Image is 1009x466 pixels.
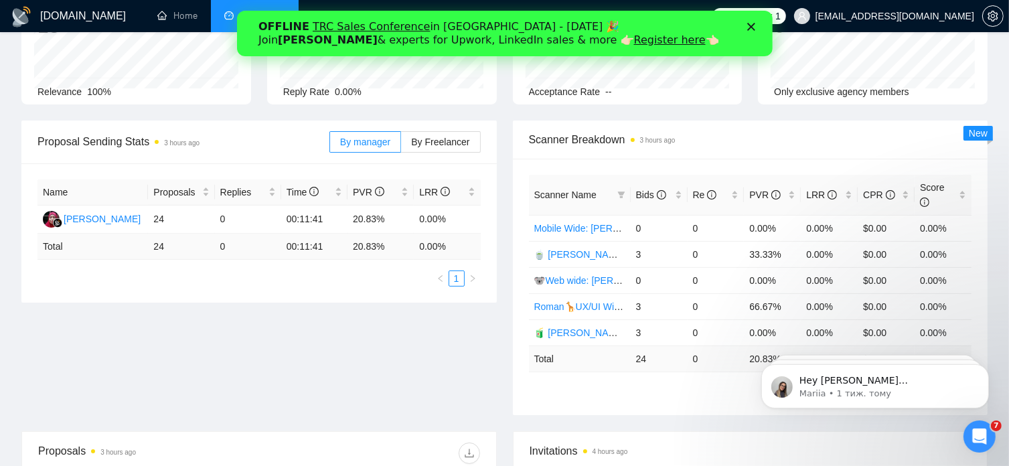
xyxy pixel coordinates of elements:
span: Connects: [732,9,773,23]
td: 00:11:41 [281,234,347,260]
td: 0.00% [744,319,801,345]
button: left [433,270,449,287]
span: Proposals [153,185,199,200]
td: $0.00 [858,293,915,319]
td: 0.00% [801,215,858,241]
span: info-circle [920,198,929,207]
span: 1 [775,9,781,23]
img: logo [11,6,32,27]
td: $0.00 [858,267,915,293]
td: 3 [631,293,688,319]
button: setting [982,5,1004,27]
span: filter [617,191,625,199]
iframe: Intercom live chat [963,420,996,453]
span: Bids [636,189,666,200]
td: Total [529,345,631,372]
span: CPR [863,189,895,200]
span: LRR [419,187,450,198]
img: gigradar-bm.png [53,218,62,228]
td: 0 [688,241,745,267]
span: info-circle [375,187,384,196]
time: 3 hours ago [100,449,136,456]
a: Mobile Wide: [PERSON_NAME] [534,223,668,234]
span: setting [983,11,1003,21]
span: dashboard [224,11,234,20]
td: 0 [215,206,281,234]
a: Roman🦒UX/UI Wide: [PERSON_NAME] 03/07 quest 22/09 [534,301,785,312]
p: Message from Mariia, sent 1 тиж. тому [58,52,231,64]
li: 1 [449,270,465,287]
td: 0.00% [744,215,801,241]
span: info-circle [309,187,319,196]
td: 20.83 % [347,234,414,260]
span: Dashboard [240,10,285,21]
td: $0.00 [858,319,915,345]
time: 4 hours ago [593,448,628,455]
a: 🍵 [PERSON_NAME] | Web Wide: 09/12 - Bid in Range [534,249,767,260]
span: filter [615,185,628,205]
span: Scanner Breakdown [529,131,972,148]
iframe: Intercom live chat банер [237,11,773,56]
td: 0.00% [801,267,858,293]
span: Invitations [530,443,972,459]
td: 0.00% [915,241,972,267]
span: info-circle [828,190,837,200]
button: right [465,270,481,287]
div: Закрити [510,12,524,20]
span: Replies [220,185,266,200]
td: 3 [631,241,688,267]
td: 24 [148,206,214,234]
td: 0 [688,319,745,345]
td: 33.33% [744,241,801,267]
iframe: Intercom notifications повідомлення [741,336,1009,430]
td: 0.00% [801,241,858,267]
td: 3 [631,319,688,345]
td: 0.00% [801,319,858,345]
td: 0.00% [801,293,858,319]
th: Proposals [148,179,214,206]
span: PVR [749,189,781,200]
th: Replies [215,179,281,206]
td: 0 [688,345,745,372]
span: Reply Rate [283,86,329,97]
span: By manager [340,137,390,147]
td: $0.00 [858,241,915,267]
span: Re [693,189,717,200]
td: Total [37,234,148,260]
span: info-circle [771,190,781,200]
td: 0 [631,215,688,241]
td: 24 [631,345,688,372]
span: info-circle [707,190,716,200]
th: Name [37,179,148,206]
li: Next Page [465,270,481,287]
td: 24 [148,234,214,260]
span: PVR [353,187,384,198]
a: D[PERSON_NAME] [43,213,141,224]
a: 🧃 [PERSON_NAME] Other Categories 09.12: UX/UI & Web design [534,327,816,338]
a: Register here [397,23,469,35]
span: Time [287,187,319,198]
td: 0.00% [915,319,972,345]
span: right [469,275,477,283]
td: 0 [688,267,745,293]
span: info-circle [657,190,666,200]
a: 1 [449,271,464,286]
span: info-circle [886,190,895,200]
span: 7 [991,420,1002,431]
td: 00:11:41 [281,206,347,234]
td: 20.83% [347,206,414,234]
span: By Freelancer [411,137,469,147]
span: Scanner Name [534,189,597,200]
span: Hey [PERSON_NAME][EMAIL_ADDRESS][DOMAIN_NAME], Looks like your Upwork agency [PERSON_NAME] Design... [58,39,231,249]
span: 0.00% [335,86,362,97]
td: 0.00% [915,293,972,319]
span: user [797,11,807,21]
span: LRR [806,189,837,200]
td: $0.00 [858,215,915,241]
div: [PERSON_NAME] [64,212,141,226]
